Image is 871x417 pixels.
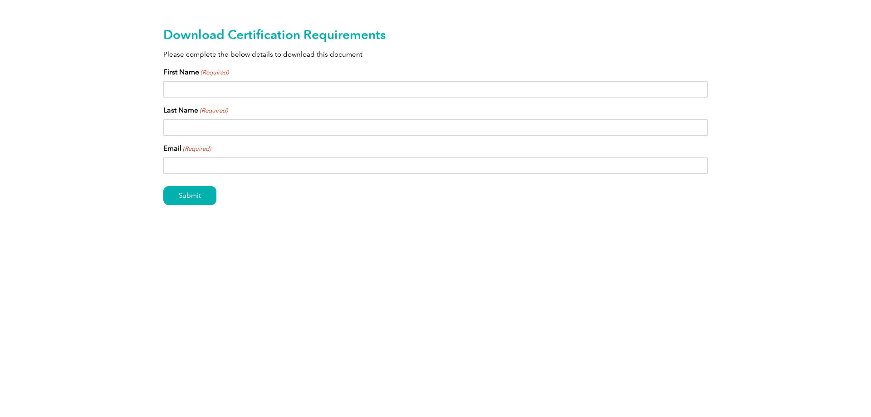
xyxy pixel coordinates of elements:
label: First Name [163,67,229,78]
label: Email [163,143,211,154]
span: (Required) [182,144,211,153]
label: Last Name [163,105,228,116]
p: Please complete the below details to download this document [163,49,708,59]
input: Submit [163,186,216,205]
span: (Required) [199,106,228,115]
span: (Required) [200,68,229,77]
h2: Download Certification Requirements [163,27,708,42]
